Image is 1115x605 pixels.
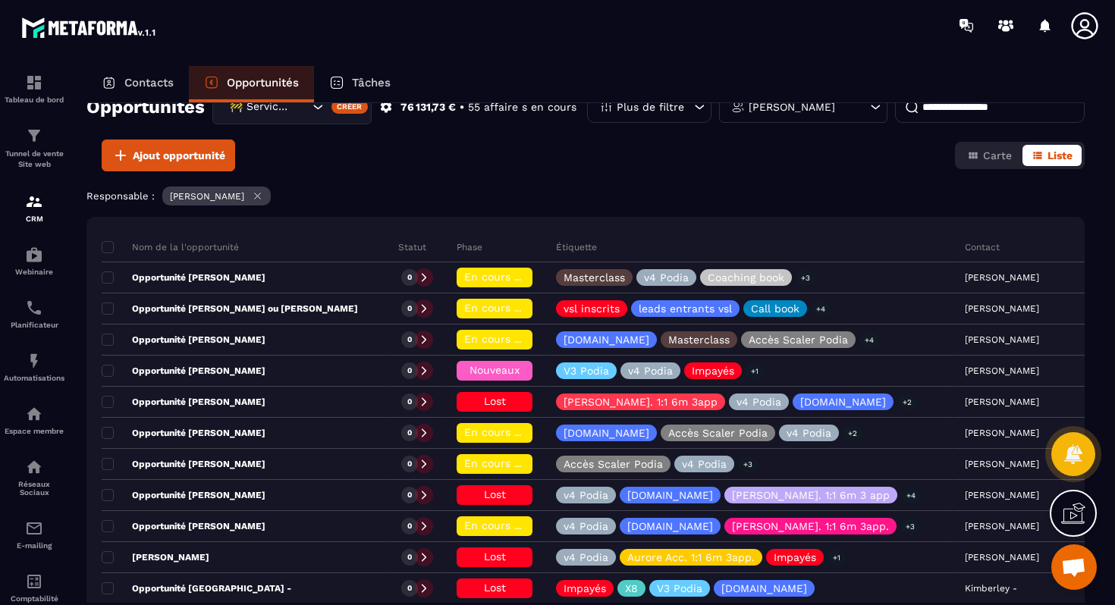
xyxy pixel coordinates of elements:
[86,92,205,122] h2: Opportunités
[732,521,889,531] p: [PERSON_NAME]. 1:1 6m 3app.
[4,234,64,287] a: automationsautomationsWebinaire
[25,127,43,145] img: formation
[407,552,412,563] p: 0
[352,76,391,89] p: Tâches
[102,489,265,501] p: Opportunité [PERSON_NAME]
[227,76,299,89] p: Opportunités
[738,456,758,472] p: +3
[4,321,64,329] p: Planificateur
[25,299,43,317] img: scheduler
[407,397,412,407] p: 0
[464,426,602,438] span: En cours de régularisation
[25,193,43,211] img: formation
[627,552,755,563] p: Aurore Acc. 1:1 6m 3app.
[25,405,43,423] img: automations
[828,550,846,566] p: +1
[668,428,768,438] p: Accès Scaler Podia
[407,459,412,469] p: 0
[4,594,64,603] p: Comptabilité
[564,583,606,594] p: Impayés
[407,583,412,594] p: 0
[965,241,1000,253] p: Contact
[4,115,64,181] a: formationformationTunnel de vente Site web
[811,301,831,317] p: +4
[25,246,43,264] img: automations
[464,457,602,469] span: En cours de régularisation
[564,334,649,345] p: [DOMAIN_NAME]
[1047,149,1073,161] span: Liste
[102,551,209,563] p: [PERSON_NAME]
[564,428,649,438] p: [DOMAIN_NAME]
[102,365,265,377] p: Opportunité [PERSON_NAME]
[774,552,816,563] p: Impayés
[314,66,406,102] a: Tâches
[4,96,64,104] p: Tableau de bord
[4,447,64,508] a: social-networksocial-networkRéseaux Sociaux
[625,583,638,594] p: X8
[1051,544,1097,590] div: Ouvrir le chat
[407,490,412,500] p: 0
[737,397,781,407] p: v4 Podia
[627,521,713,531] p: [DOMAIN_NAME]
[4,374,64,382] p: Automatisations
[102,334,265,346] p: Opportunité [PERSON_NAME]
[102,271,265,284] p: Opportunité [PERSON_NAME]
[787,428,831,438] p: v4 Podia
[102,241,239,253] p: Nom de la l'opportunité
[226,99,294,115] span: 🚧 Service Client
[133,148,225,163] span: Ajout opportunité
[564,459,663,469] p: Accès Scaler Podia
[25,519,43,538] img: email
[102,427,265,439] p: Opportunité [PERSON_NAME]
[470,364,520,376] span: Nouveaux
[294,99,309,115] input: Search for option
[25,74,43,92] img: formation
[102,302,358,315] p: Opportunité [PERSON_NAME] ou [PERSON_NAME]
[859,332,879,348] p: +4
[4,149,64,170] p: Tunnel de vente Site web
[102,582,291,594] p: Opportunité [GEOGRAPHIC_DATA] -
[484,488,506,500] span: Lost
[331,100,369,114] div: Créer
[800,397,886,407] p: [DOMAIN_NAME]
[86,66,189,102] a: Contacts
[564,397,718,407] p: [PERSON_NAME]. 1:1 6m 3app
[484,550,506,563] span: Lost
[407,365,412,376] p: 0
[721,583,807,594] p: [DOMAIN_NAME]
[564,521,608,531] p: v4 Podia
[464,302,602,314] span: En cours de régularisation
[484,581,506,594] span: Lost
[464,333,602,345] span: En cours de régularisation
[407,334,412,345] p: 0
[657,583,702,594] p: V3 Podia
[86,190,155,202] p: Responsable :
[751,303,799,314] p: Call book
[189,66,314,102] a: Opportunités
[749,334,848,345] p: Accès Scaler Podia
[796,270,815,286] p: +3
[628,365,673,376] p: v4 Podia
[400,100,456,114] p: 76 131,73 €
[468,100,576,114] p: 55 affaire s en cours
[102,396,265,408] p: Opportunité [PERSON_NAME]
[4,181,64,234] a: formationformationCRM
[4,393,64,447] a: automationsautomationsEspace membre
[983,149,1012,161] span: Carte
[212,89,372,124] div: Search for option
[25,572,43,591] img: accountant
[843,425,862,441] p: +2
[668,334,730,345] p: Masterclass
[4,62,64,115] a: formationformationTableau de bord
[102,520,265,532] p: Opportunité [PERSON_NAME]
[4,480,64,497] p: Réseaux Sociaux
[749,102,835,112] p: [PERSON_NAME]
[564,365,609,376] p: V3 Podia
[4,427,64,435] p: Espace membre
[897,394,917,410] p: +2
[617,102,684,112] p: Plus de filtre
[639,303,732,314] p: leads entrants vsl
[564,552,608,563] p: v4 Podia
[644,272,689,283] p: v4 Podia
[407,428,412,438] p: 0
